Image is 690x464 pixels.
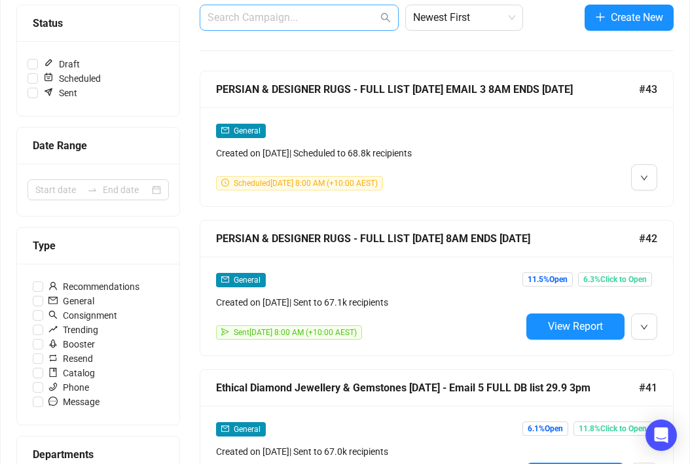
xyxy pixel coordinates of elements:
[216,295,521,310] div: Created on [DATE] | Sent to 67.1k recipients
[216,380,639,396] div: Ethical Diamond Jewellery & Gemstones [DATE] - Email 5 FULL DB list 29.9 3pm
[38,86,82,100] span: Sent
[48,310,58,319] span: search
[200,220,674,356] a: PERSIAN & DESIGNER RUGS - FULL LIST [DATE] 8AM ENDS [DATE]#42mailGeneralCreated on [DATE]| Sent t...
[639,380,657,396] span: #41
[33,15,164,31] div: Status
[48,339,58,348] span: rocket
[639,230,657,247] span: #42
[208,10,378,26] input: Search Campaign...
[33,446,164,463] div: Departments
[221,126,229,134] span: mail
[35,183,82,197] input: Start date
[38,71,106,86] span: Scheduled
[221,179,229,187] span: clock-circle
[43,279,145,294] span: Recommendations
[43,366,100,380] span: Catalog
[48,325,58,334] span: rise
[48,281,58,291] span: user
[43,380,94,395] span: Phone
[216,146,521,160] div: Created on [DATE] | Scheduled to 68.8k recipients
[234,276,261,285] span: General
[578,272,652,287] span: 6.3% Click to Open
[526,313,625,340] button: View Report
[216,230,639,247] div: PERSIAN & DESIGNER RUGS - FULL LIST [DATE] 8AM ENDS [DATE]
[645,419,677,451] div: Open Intercom Messenger
[221,328,229,336] span: send
[216,444,521,459] div: Created on [DATE] | Sent to 67.0k recipients
[200,71,674,207] a: PERSIAN & DESIGNER RUGS - FULL LIST [DATE] EMAIL 3 8AM ENDS [DATE]#43mailGeneralCreated on [DATE]...
[234,126,261,135] span: General
[611,9,663,26] span: Create New
[43,337,100,351] span: Booster
[216,81,639,98] div: PERSIAN & DESIGNER RUGS - FULL LIST [DATE] EMAIL 3 8AM ENDS [DATE]
[522,421,568,436] span: 6.1% Open
[43,294,100,308] span: General
[48,353,58,363] span: retweet
[221,425,229,433] span: mail
[43,351,98,366] span: Resend
[48,382,58,391] span: phone
[87,185,98,195] span: swap-right
[548,320,603,332] span: View Report
[33,137,164,154] div: Date Range
[48,397,58,406] span: message
[595,12,606,22] span: plus
[48,368,58,377] span: book
[234,328,357,337] span: Sent [DATE] 8:00 AM (+10:00 AEST)
[573,421,652,436] span: 11.8% Click to Open
[640,174,648,182] span: down
[413,5,515,30] span: Newest First
[103,183,149,197] input: End date
[640,323,648,331] span: down
[43,395,105,409] span: Message
[221,276,229,283] span: mail
[38,57,85,71] span: Draft
[43,308,122,323] span: Consignment
[48,296,58,305] span: mail
[585,5,674,31] button: Create New
[33,238,164,254] div: Type
[234,425,261,434] span: General
[87,185,98,195] span: to
[380,12,391,23] span: search
[639,81,657,98] span: #43
[234,179,378,188] span: Scheduled [DATE] 8:00 AM (+10:00 AEST)
[43,323,103,337] span: Trending
[522,272,573,287] span: 11.5% Open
